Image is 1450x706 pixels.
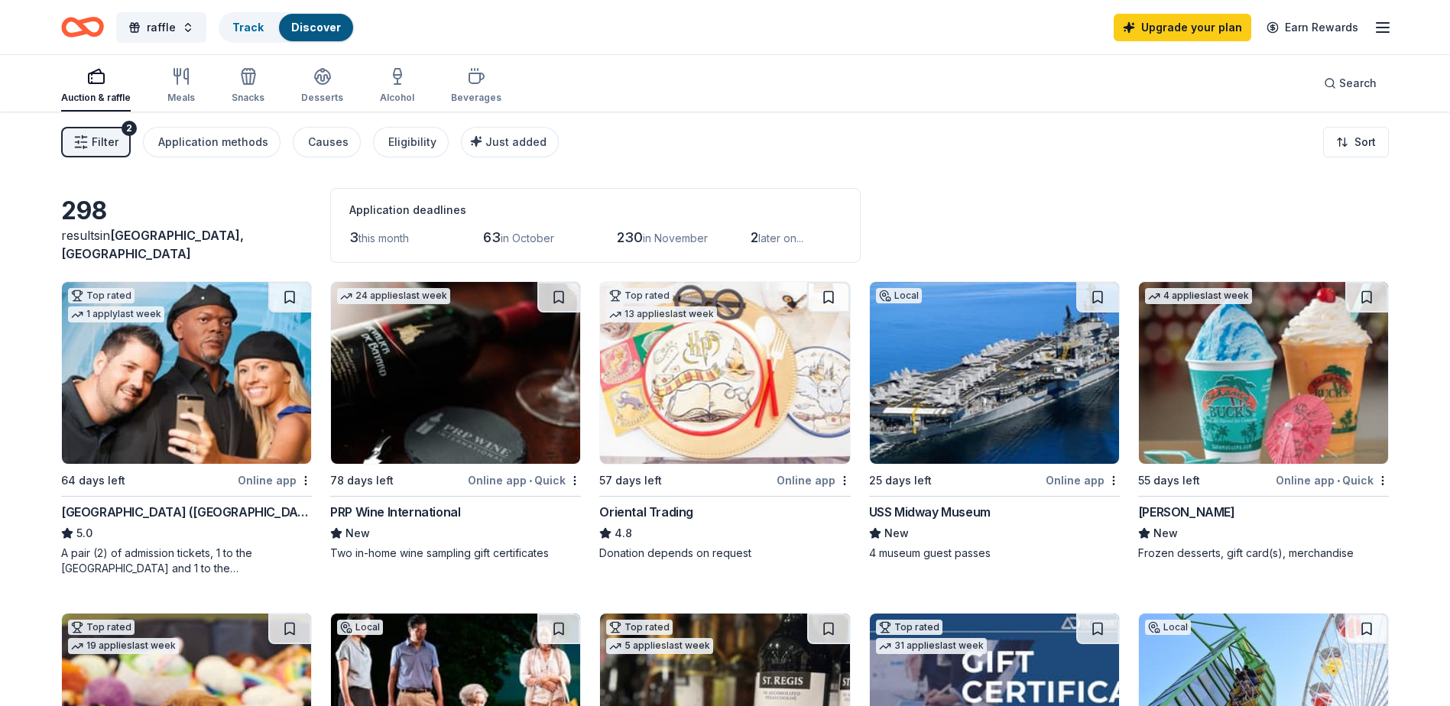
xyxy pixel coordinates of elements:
div: Desserts [301,92,343,104]
div: Local [337,620,383,635]
span: 5.0 [76,524,92,542]
button: Causes [293,127,361,157]
span: 230 [617,229,643,245]
img: Image for Hollywood Wax Museum (Hollywood) [62,282,311,464]
button: Snacks [232,61,264,112]
div: Top rated [606,620,673,635]
span: Just added [485,135,547,148]
div: Local [1145,620,1191,635]
button: Alcohol [380,61,414,112]
div: USS Midway Museum [869,503,991,521]
a: Image for Hollywood Wax Museum (Hollywood)Top rated1 applylast week64 days leftOnline app[GEOGRAP... [61,281,312,576]
div: Online app [238,471,312,490]
div: PRP Wine International [330,503,460,521]
div: 5 applies last week [606,638,713,654]
span: • [1337,474,1340,487]
img: Image for Bahama Buck's [1139,282,1388,464]
div: A pair (2) of admission tickets, 1 to the [GEOGRAPHIC_DATA] and 1 to the [GEOGRAPHIC_DATA] [61,546,312,576]
div: Top rated [68,620,135,635]
button: Application methods [143,127,281,157]
div: Alcohol [380,92,414,104]
img: Image for Oriental Trading [600,282,849,464]
span: in November [643,232,708,245]
button: Desserts [301,61,343,112]
div: Online app Quick [1276,471,1389,490]
a: Earn Rewards [1257,14,1367,41]
span: 4.8 [615,524,632,542]
div: Causes [308,133,349,151]
div: 78 days left [330,471,394,490]
a: Upgrade your plan [1114,14,1251,41]
span: [GEOGRAPHIC_DATA], [GEOGRAPHIC_DATA] [61,228,244,261]
div: Online app [777,471,851,490]
div: Frozen desserts, gift card(s), merchandise [1138,546,1389,561]
div: Online app [1046,471,1120,490]
div: 4 applies last week [1145,288,1252,304]
div: 57 days left [599,471,662,490]
span: in October [501,232,554,245]
div: Top rated [606,288,673,303]
div: results [61,226,312,263]
button: TrackDiscover [219,12,355,43]
a: Image for Oriental TradingTop rated13 applieslast week57 days leftOnline appOriental Trading4.8Do... [599,281,850,561]
div: 64 days left [61,471,125,490]
img: Image for PRP Wine International [331,282,580,464]
span: raffle [147,18,176,37]
div: Top rated [68,288,135,303]
div: 2 [122,121,137,136]
div: 4 museum guest passes [869,546,1120,561]
span: New [884,524,909,542]
span: New [1153,524,1178,542]
button: Just added [461,127,559,157]
div: 24 applies last week [337,288,450,304]
span: in [61,228,244,261]
div: Online app Quick [468,471,581,490]
button: raffle [116,12,206,43]
div: 19 applies last week [68,638,179,654]
div: Top rated [876,620,942,635]
div: [PERSON_NAME] [1138,503,1235,521]
div: Application methods [158,133,268,151]
span: 63 [483,229,501,245]
a: Track [232,21,264,34]
div: 298 [61,196,312,226]
button: Search [1312,68,1389,99]
div: Auction & raffle [61,92,131,104]
span: Sort [1354,133,1376,151]
span: 2 [751,229,758,245]
button: Meals [167,61,195,112]
a: Discover [291,21,341,34]
span: • [529,474,532,487]
span: Filter [92,133,118,151]
div: 1 apply last week [68,306,164,322]
span: Search [1339,74,1377,92]
div: Donation depends on request [599,546,850,561]
span: New [345,524,370,542]
span: 3 [349,229,358,245]
div: Local [876,288,922,303]
a: Home [61,9,104,45]
button: Auction & raffle [61,61,131,112]
div: 25 days left [869,471,932,490]
a: Image for PRP Wine International24 applieslast week78 days leftOnline app•QuickPRP Wine Internati... [330,281,581,561]
img: Image for USS Midway Museum [870,282,1119,464]
div: Eligibility [388,133,436,151]
button: Sort [1323,127,1389,157]
div: Application deadlines [349,201,842,219]
div: Meals [167,92,195,104]
a: Image for USS Midway MuseumLocal25 days leftOnline appUSS Midway MuseumNew4 museum guest passes [869,281,1120,561]
div: Two in-home wine sampling gift certificates [330,546,581,561]
div: Beverages [451,92,501,104]
div: Snacks [232,92,264,104]
a: Image for Bahama Buck's4 applieslast week55 days leftOnline app•Quick[PERSON_NAME]NewFrozen desse... [1138,281,1389,561]
div: [GEOGRAPHIC_DATA] ([GEOGRAPHIC_DATA]) [61,503,312,521]
button: Eligibility [373,127,449,157]
span: this month [358,232,409,245]
div: Oriental Trading [599,503,693,521]
button: Filter2 [61,127,131,157]
div: 55 days left [1138,471,1200,490]
div: 13 applies last week [606,306,717,322]
span: later on... [758,232,803,245]
button: Beverages [451,61,501,112]
div: 31 applies last week [876,638,987,654]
